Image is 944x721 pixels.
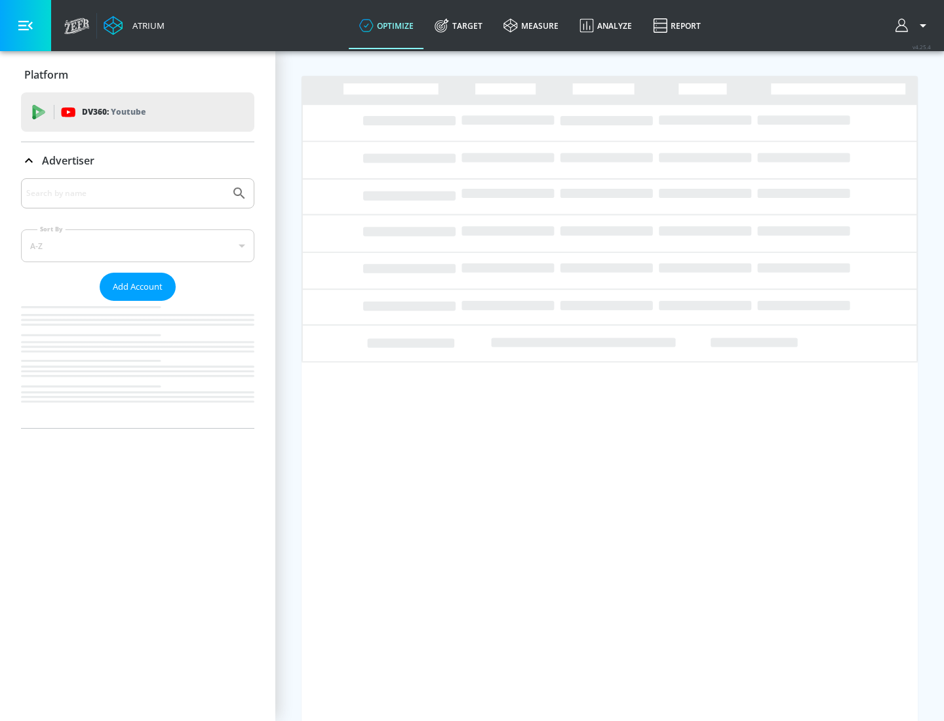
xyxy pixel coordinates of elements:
p: Youtube [111,105,146,119]
a: Report [642,2,711,49]
label: Sort By [37,225,66,233]
span: v 4.25.4 [913,43,931,50]
div: Atrium [127,20,165,31]
div: Advertiser [21,142,254,179]
a: optimize [349,2,424,49]
p: DV360: [82,105,146,119]
a: Target [424,2,493,49]
div: DV360: Youtube [21,92,254,132]
p: Platform [24,68,68,82]
p: Advertiser [42,153,94,168]
div: Platform [21,56,254,93]
div: Advertiser [21,178,254,428]
span: Add Account [113,279,163,294]
button: Add Account [100,273,176,301]
div: A-Z [21,229,254,262]
a: Atrium [104,16,165,35]
a: Analyze [569,2,642,49]
input: Search by name [26,185,225,202]
nav: list of Advertiser [21,301,254,428]
a: measure [493,2,569,49]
